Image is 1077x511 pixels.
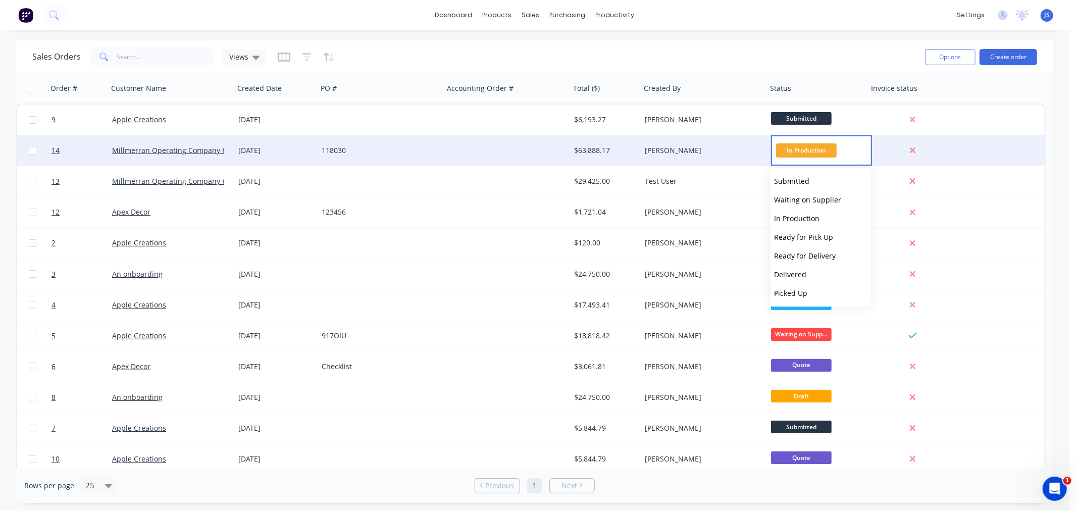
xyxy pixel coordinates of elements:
[238,238,314,248] div: [DATE]
[645,423,757,433] div: [PERSON_NAME]
[111,83,166,93] div: Customer Name
[52,238,56,248] span: 2
[112,145,245,155] a: Millmerran Operating Company Pty Ltd
[18,8,33,23] img: Factory
[52,269,56,279] span: 3
[771,265,871,284] button: Delivered
[527,478,542,493] a: Page 1 is your current page
[52,135,112,166] a: 14
[322,145,434,156] div: 118030
[645,238,757,248] div: [PERSON_NAME]
[645,300,757,310] div: [PERSON_NAME]
[775,232,834,242] span: Ready for Pick Up
[238,145,314,156] div: [DATE]
[574,454,634,464] div: $5,844.79
[237,83,282,93] div: Created Date
[645,176,757,186] div: Test User
[322,207,434,217] div: 123456
[645,454,757,464] div: [PERSON_NAME]
[980,49,1037,65] button: Create order
[52,351,112,382] a: 6
[52,413,112,443] a: 7
[1044,11,1050,20] span: JS
[591,8,640,23] div: productivity
[645,331,757,341] div: [PERSON_NAME]
[776,143,837,157] span: In Production
[645,115,757,125] div: [PERSON_NAME]
[112,115,166,124] a: Apple Creations
[475,481,520,491] a: Previous page
[574,331,634,341] div: $18,818.42
[574,145,634,156] div: $63,888.17
[52,362,56,372] span: 6
[238,176,314,186] div: [DATE]
[52,105,112,135] a: 9
[775,251,836,261] span: Ready for Delivery
[112,392,163,402] a: An onboarding
[645,362,757,372] div: [PERSON_NAME]
[574,300,634,310] div: $17,493.41
[573,83,600,93] div: Total ($)
[321,83,337,93] div: PO #
[52,228,112,258] a: 2
[478,8,517,23] div: products
[574,176,634,186] div: $29,425.00
[550,481,594,491] a: Next page
[52,444,112,474] a: 10
[644,83,681,93] div: Created By
[771,246,871,265] button: Ready for Delivery
[52,259,112,289] a: 3
[238,207,314,217] div: [DATE]
[238,269,314,279] div: [DATE]
[771,190,871,209] button: Waiting on Supplier
[645,269,757,279] div: [PERSON_NAME]
[770,83,791,93] div: Status
[238,392,314,402] div: [DATE]
[52,423,56,433] span: 7
[1043,477,1067,501] iframe: Intercom live chat
[775,195,842,205] span: Waiting on Supplier
[574,392,634,402] div: $24,750.00
[771,328,832,341] span: Waiting on Supp...
[471,478,599,493] ul: Pagination
[52,207,60,217] span: 12
[238,454,314,464] div: [DATE]
[952,8,990,23] div: settings
[771,172,871,190] button: Submitted
[486,481,515,491] span: Previous
[447,83,514,93] div: Accounting Order #
[775,176,810,186] span: Submitted
[52,145,60,156] span: 14
[52,392,56,402] span: 8
[430,8,478,23] a: dashboard
[574,115,634,125] div: $6,193.27
[771,209,871,228] button: In Production
[645,207,757,217] div: [PERSON_NAME]
[771,359,832,372] span: Quote
[775,288,808,298] span: Picked Up
[229,52,248,62] span: Views
[24,481,74,491] span: Rows per page
[645,145,757,156] div: [PERSON_NAME]
[238,423,314,433] div: [DATE]
[775,270,807,279] span: Delivered
[112,331,166,340] a: Apple Creations
[771,284,871,302] button: Picked Up
[561,481,577,491] span: Next
[238,115,314,125] div: [DATE]
[871,83,917,93] div: Invoice status
[775,214,820,223] span: In Production
[50,83,77,93] div: Order #
[52,176,60,186] span: 13
[238,362,314,372] div: [DATE]
[545,8,591,23] div: purchasing
[112,269,163,279] a: An onboarding
[112,207,150,217] a: Apex Decor
[32,52,81,62] h1: Sales Orders
[52,290,112,320] a: 4
[112,423,166,433] a: Apple Creations
[52,166,112,196] a: 13
[574,269,634,279] div: $24,750.00
[112,176,245,186] a: Millmerran Operating Company Pty Ltd
[52,197,112,227] a: 12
